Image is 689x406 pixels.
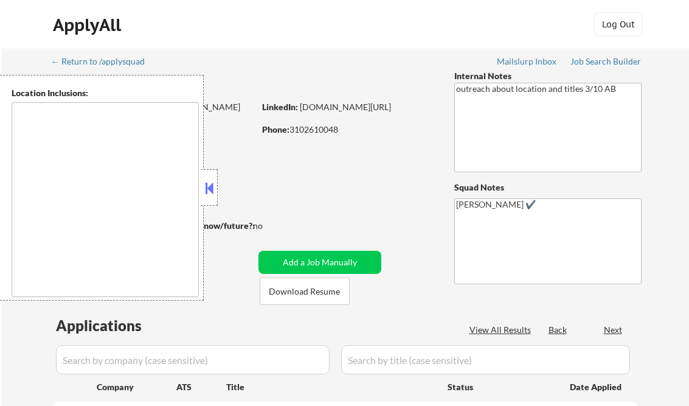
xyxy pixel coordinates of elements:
button: Download Resume [260,278,350,305]
input: Search by title (case sensitive) [341,345,630,374]
div: Back [549,324,568,336]
strong: LinkedIn: [262,102,298,112]
a: ← Return to /applysquad [51,57,156,69]
div: Date Applied [570,381,623,393]
strong: Phone: [262,124,289,135]
input: Search by company (case sensitive) [56,345,330,374]
div: View All Results [469,324,535,336]
div: Next [604,324,623,336]
button: Add a Job Manually [258,251,381,274]
div: Mailslurp Inbox [497,57,558,66]
div: Squad Notes [454,181,642,194]
div: no [253,220,288,232]
a: [DOMAIN_NAME][URL] [300,102,391,112]
div: ATS [176,381,226,393]
div: Location Inclusions: [12,87,199,99]
div: ← Return to /applysquad [51,57,156,66]
div: Job Search Builder [570,57,642,66]
div: Internal Notes [454,70,642,82]
a: Mailslurp Inbox [497,57,558,69]
div: ApplyAll [53,15,125,35]
button: Log Out [594,12,643,37]
div: Company [97,381,176,393]
div: Applications [56,318,176,333]
div: 3102610048 [262,124,434,136]
div: Title [226,381,436,393]
div: Status [448,376,552,397]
